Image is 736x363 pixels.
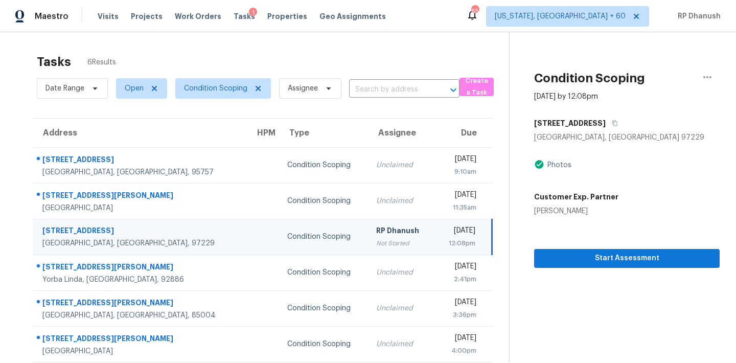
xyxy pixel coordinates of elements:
div: [DATE] [443,333,476,346]
div: 12:08pm [443,238,475,248]
div: Condition Scoping [287,267,360,278]
th: Assignee [368,119,434,147]
span: Visits [98,11,119,21]
div: Condition Scoping [287,339,360,349]
div: Photos [544,160,571,170]
div: [PERSON_NAME] [534,206,618,216]
span: Open [125,83,144,94]
div: [GEOGRAPHIC_DATA], [GEOGRAPHIC_DATA], 97229 [42,238,239,248]
span: Assignee [288,83,318,94]
button: Open [446,83,461,97]
div: [STREET_ADDRESS] [42,154,239,167]
div: RP Dhanush [376,225,426,238]
span: RP Dhanush [674,11,721,21]
div: 3:36pm [443,310,476,320]
h2: Condition Scoping [534,73,645,83]
div: Unclaimed [376,267,426,278]
div: Condition Scoping [287,303,360,313]
div: [STREET_ADDRESS] [42,225,239,238]
span: [US_STATE], [GEOGRAPHIC_DATA] + 60 [495,11,626,21]
button: Copy Address [606,114,619,132]
span: Date Range [45,83,84,94]
div: Condition Scoping [287,196,360,206]
div: Unclaimed [376,303,426,313]
div: 2:41pm [443,274,476,284]
div: Unclaimed [376,196,426,206]
span: 6 Results [87,57,116,67]
div: 11:35am [443,202,476,213]
span: Work Orders [175,11,221,21]
span: Geo Assignments [319,11,386,21]
span: Maestro [35,11,68,21]
span: Projects [131,11,163,21]
div: Unclaimed [376,160,426,170]
div: [DATE] [443,190,476,202]
span: Tasks [234,13,255,20]
div: Not Started [376,238,426,248]
div: Condition Scoping [287,232,360,242]
div: 9:10am [443,167,476,177]
div: [STREET_ADDRESS][PERSON_NAME] [42,333,239,346]
h2: Tasks [37,57,71,67]
th: Address [33,119,247,147]
span: Condition Scoping [184,83,247,94]
div: [STREET_ADDRESS][PERSON_NAME] [42,298,239,310]
div: [STREET_ADDRESS][PERSON_NAME] [42,190,239,203]
span: Properties [267,11,307,21]
input: Search by address [349,82,431,98]
img: Artifact Present Icon [534,159,544,170]
div: 654 [471,6,478,16]
div: [GEOGRAPHIC_DATA], [GEOGRAPHIC_DATA] 97229 [534,132,720,143]
button: Start Assessment [534,249,720,268]
div: 4:00pm [443,346,476,356]
div: [DATE] [443,154,476,167]
div: Yorba Linda, [GEOGRAPHIC_DATA], 92886 [42,275,239,285]
div: [STREET_ADDRESS][PERSON_NAME] [42,262,239,275]
th: Due [434,119,492,147]
div: [GEOGRAPHIC_DATA] [42,346,239,356]
div: [DATE] [443,297,476,310]
th: Type [279,119,369,147]
div: Condition Scoping [287,160,360,170]
span: Start Assessment [542,252,711,265]
span: Create a Task [465,75,489,99]
div: [DATE] [443,261,476,274]
h5: Customer Exp. Partner [534,192,618,202]
h5: [STREET_ADDRESS] [534,118,606,128]
th: HPM [247,119,279,147]
div: [GEOGRAPHIC_DATA] [42,203,239,213]
div: [DATE] by 12:08pm [534,92,598,102]
div: [DATE] [443,225,475,238]
div: 1 [249,8,257,18]
div: [GEOGRAPHIC_DATA], [GEOGRAPHIC_DATA], 85004 [42,310,239,321]
button: Create a Task [459,78,494,96]
div: Unclaimed [376,339,426,349]
div: [GEOGRAPHIC_DATA], [GEOGRAPHIC_DATA], 95757 [42,167,239,177]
